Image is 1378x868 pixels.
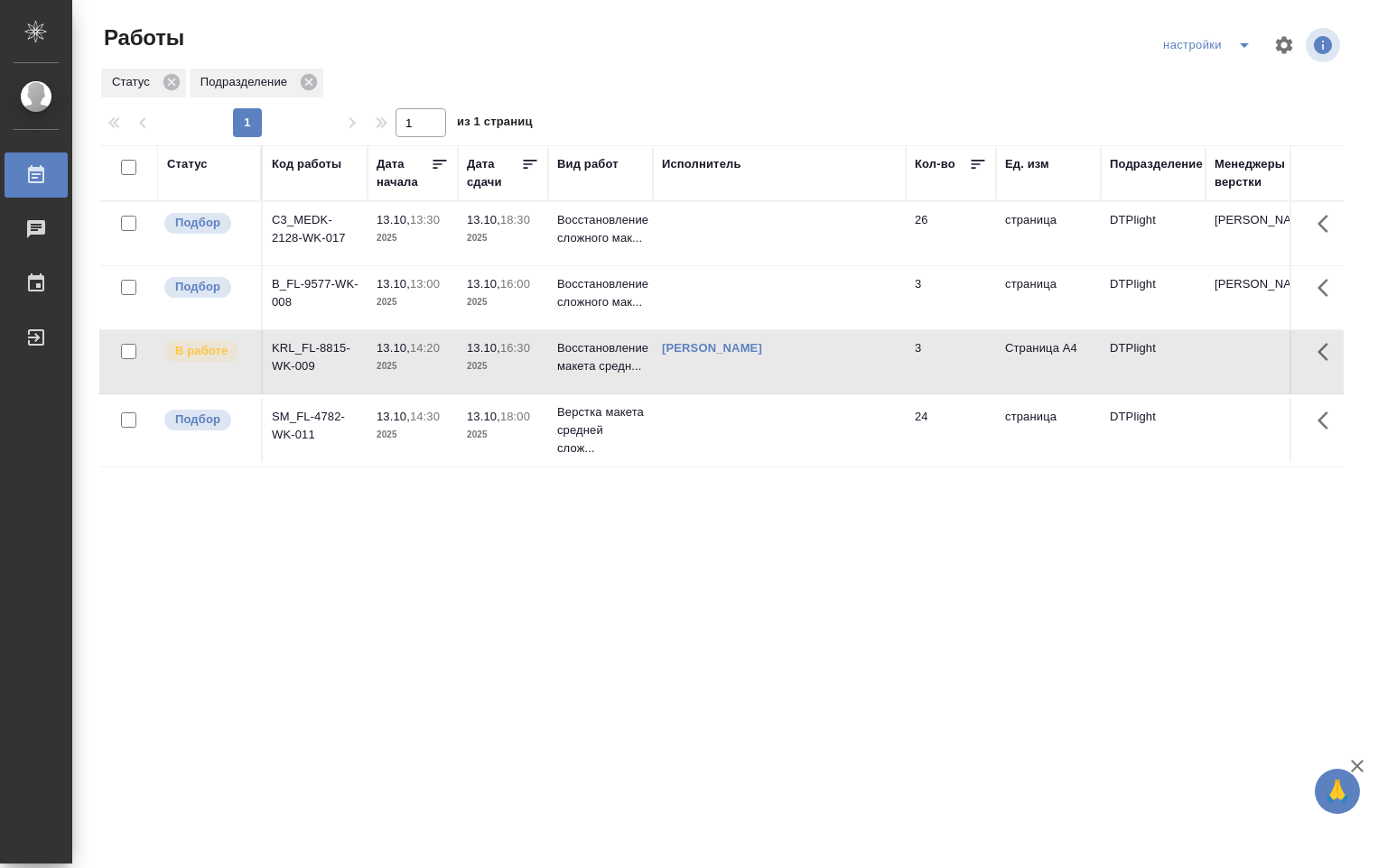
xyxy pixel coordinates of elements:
[99,23,184,52] span: Работы
[557,211,644,247] p: Восстановление сложного мак...
[272,155,341,173] div: Код работы
[467,410,500,423] p: 13.10,
[175,342,228,360] p: В работе
[1315,769,1360,814] button: 🙏
[410,277,440,291] p: 13:00
[467,213,500,226] p: 13.10,
[557,339,644,375] p: Восстановление макета средн...
[467,357,539,375] p: 2025
[200,73,293,91] p: Подразделение
[457,111,533,137] span: из 1 страниц
[996,202,1101,265] td: страница
[467,277,500,291] p: 13.10,
[1307,399,1350,442] button: Здесь прячутся важные кнопки
[377,426,449,444] p: 2025
[1307,266,1350,309] button: Здесь прячутся важные кнопки
[410,341,440,355] p: 14:20
[1306,28,1344,62] span: Посмотреть информацию
[996,330,1101,393] td: Страница А4
[163,339,252,364] div: Исполнитель выполняет работу
[410,213,440,226] p: 13:30
[377,357,449,375] p: 2025
[175,214,220,232] p: Подбор
[1110,155,1203,173] div: Подразделение
[263,266,368,329] td: B_FL-9577-WK-008
[175,278,220,296] p: Подбор
[1307,330,1350,374] button: Здесь прячутся важные кнопки
[906,399,996,462] td: 24
[263,202,368,265] td: C3_MEDK-2128-WK-017
[1262,23,1306,67] span: Настроить таблицу
[377,293,449,311] p: 2025
[915,155,955,173] div: Кол-во
[557,275,644,311] p: Восстановление сложного мак...
[112,73,156,91] p: Статус
[163,408,252,432] div: Можно подбирать исполнителей
[377,277,410,291] p: 13.10,
[1101,266,1206,329] td: DTPlight
[377,341,410,355] p: 13.10,
[1307,202,1350,245] button: Здесь прячутся важные кнопки
[190,69,323,97] div: Подразделение
[906,202,996,265] td: 26
[1215,275,1301,293] p: [PERSON_NAME]
[557,155,619,173] div: Вид работ
[163,275,252,300] div: Можно подбирать исполнителей
[377,410,410,423] p: 13.10,
[163,211,252,235] div: Можно подбирать исполнителей
[500,410,530,423] p: 18:00
[467,341,500,355] p: 13.10,
[1101,330,1206,393] td: DTPlight
[500,277,530,291] p: 16:00
[1215,155,1301,191] div: Менеджеры верстки
[467,426,539,444] p: 2025
[410,410,440,423] p: 14:30
[377,155,431,191] div: Дата начала
[467,293,539,311] p: 2025
[167,155,208,173] div: Статус
[377,229,449,247] p: 2025
[662,341,762,355] a: [PERSON_NAME]
[101,69,186,97] div: Статус
[996,266,1101,329] td: страница
[662,155,741,173] div: Исполнитель
[1322,772,1353,810] span: 🙏
[263,330,368,393] td: KRL_FL-8815-WK-009
[1005,155,1049,173] div: Ед. изм
[996,399,1101,462] td: страница
[467,155,521,191] div: Дата сдачи
[377,213,410,226] p: 13.10,
[557,403,644,457] p: Верстка макета средней слож...
[906,266,996,329] td: 3
[500,213,530,226] p: 18:30
[467,229,539,247] p: 2025
[500,341,530,355] p: 16:30
[906,330,996,393] td: 3
[1215,211,1301,229] p: [PERSON_NAME]
[1101,399,1206,462] td: DTPlight
[263,399,368,462] td: SM_FL-4782-WK-011
[1101,202,1206,265] td: DTPlight
[175,411,220,429] p: Подбор
[1159,31,1262,60] div: split button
